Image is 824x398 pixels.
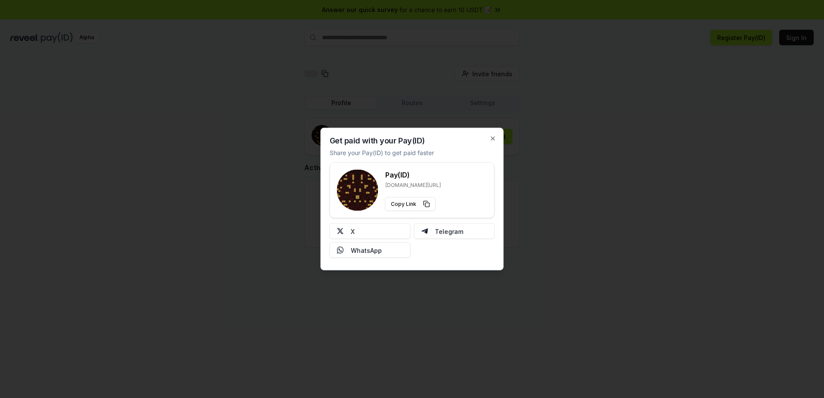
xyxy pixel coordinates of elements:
[337,247,344,254] img: Whatsapp
[421,228,428,235] img: Telegram
[330,137,425,145] h2: Get paid with your Pay(ID)
[385,197,436,211] button: Copy Link
[330,224,411,239] button: X
[337,228,344,235] img: X
[414,224,495,239] button: Telegram
[330,243,411,258] button: WhatsApp
[330,148,434,157] p: Share your Pay(ID) to get paid faster
[385,182,441,189] p: [DOMAIN_NAME][URL]
[385,170,441,180] h3: Pay(ID)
